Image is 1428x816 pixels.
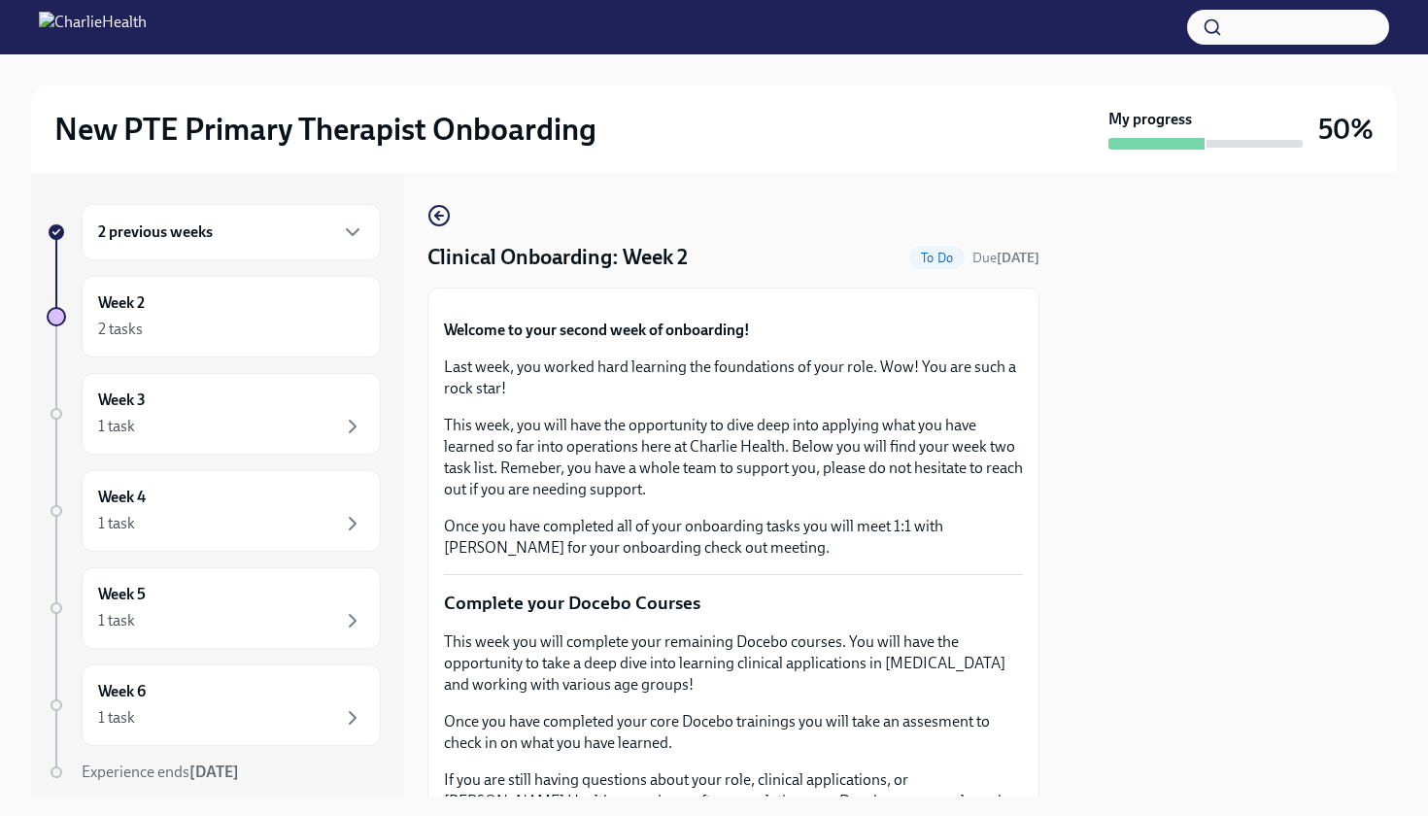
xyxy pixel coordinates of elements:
[39,12,147,43] img: CharlieHealth
[909,251,965,265] span: To Do
[1318,112,1374,147] h3: 50%
[98,584,146,605] h6: Week 5
[444,591,1023,616] p: Complete your Docebo Courses
[47,276,381,357] a: Week 22 tasks
[98,610,135,631] div: 1 task
[98,513,135,534] div: 1 task
[444,321,750,339] strong: Welcome to your second week of onboarding!
[47,470,381,552] a: Week 41 task
[972,249,1039,267] span: September 27th, 2025 10:00
[82,204,381,260] div: 2 previous weeks
[444,711,1023,754] p: Once you have completed your core Docebo trainings you will take an assesment to check in on what...
[444,357,1023,399] p: Last week, you worked hard learning the foundations of your role. Wow! You are such a rock star!
[47,664,381,746] a: Week 61 task
[98,292,145,314] h6: Week 2
[98,319,143,340] div: 2 tasks
[98,416,135,437] div: 1 task
[98,221,213,243] h6: 2 previous weeks
[444,631,1023,696] p: This week you will complete your remaining Docebo courses. You will have the opportunity to take ...
[427,243,688,272] h4: Clinical Onboarding: Week 2
[47,567,381,649] a: Week 51 task
[997,250,1039,266] strong: [DATE]
[47,373,381,455] a: Week 31 task
[972,250,1039,266] span: Due
[54,110,596,149] h2: New PTE Primary Therapist Onboarding
[98,487,146,508] h6: Week 4
[98,707,135,729] div: 1 task
[98,390,146,411] h6: Week 3
[444,415,1023,500] p: This week, you will have the opportunity to dive deep into applying what you have learned so far ...
[1108,109,1192,130] strong: My progress
[189,763,239,781] strong: [DATE]
[82,763,239,781] span: Experience ends
[444,516,1023,559] p: Once you have completed all of your onboarding tasks you will meet 1:1 with [PERSON_NAME] for you...
[98,681,146,702] h6: Week 6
